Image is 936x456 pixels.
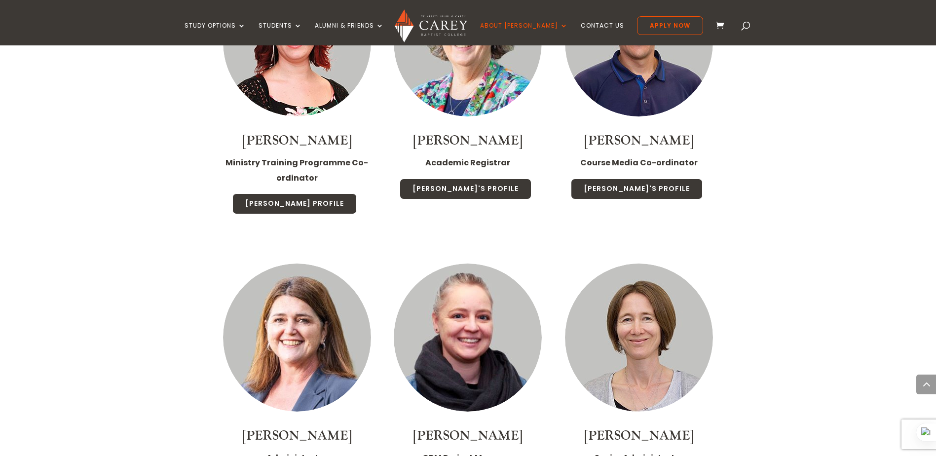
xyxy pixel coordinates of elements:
[637,16,703,35] a: Apply Now
[242,427,352,444] a: [PERSON_NAME]
[185,22,246,45] a: Study Options
[259,22,302,45] a: Students
[581,22,624,45] a: Contact Us
[223,264,371,412] img: Julie Polglaze
[225,157,368,183] strong: Ministry Training Programme Co-ordinator
[580,157,698,168] strong: Course Media Co-ordinator
[395,9,467,42] img: Carey Baptist College
[571,179,703,199] a: [PERSON_NAME]'s Profile
[584,132,694,149] a: [PERSON_NAME]
[584,427,694,444] a: [PERSON_NAME]
[480,22,568,45] a: About [PERSON_NAME]
[400,179,531,199] a: [PERSON_NAME]'s Profile
[242,132,352,149] a: [PERSON_NAME]
[315,22,384,45] a: Alumni & Friends
[413,427,523,444] a: [PERSON_NAME]
[413,132,523,149] a: [PERSON_NAME]
[425,157,510,168] strong: Academic Registrar
[232,193,357,214] a: [PERSON_NAME] Profile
